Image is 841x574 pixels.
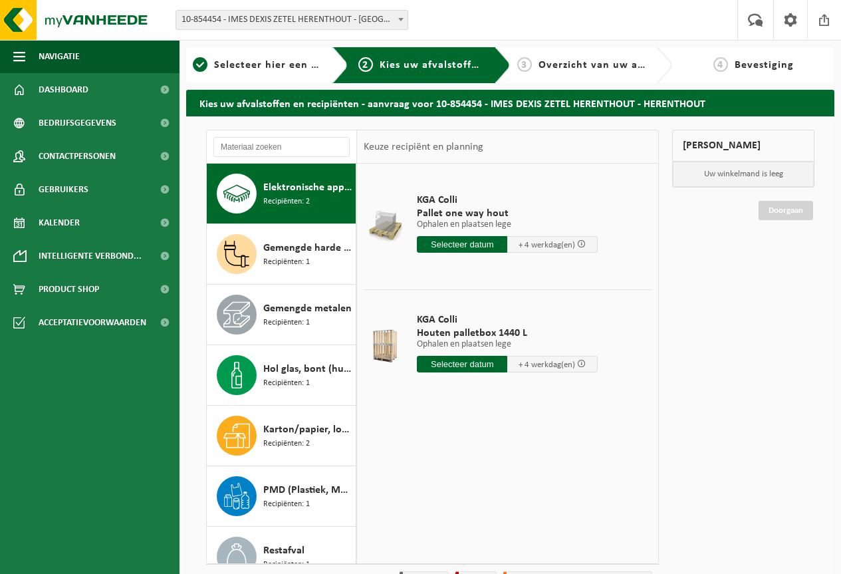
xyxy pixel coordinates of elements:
[263,422,352,438] span: Karton/papier, los (bedrijven)
[263,180,352,196] span: Elektronische apparatuur - overige (OVE)
[39,273,99,306] span: Product Shop
[176,11,408,29] span: 10-854454 - IMES DEXIS ZETEL HERENTHOUT - HERENTHOUT
[193,57,207,72] span: 1
[263,317,310,329] span: Recipiënten: 1
[263,196,310,208] span: Recipiënten: 2
[39,40,80,73] span: Navigatie
[673,162,814,187] p: Uw winkelmand is leeg
[214,60,358,71] span: Selecteer hier een vestiging
[713,57,728,72] span: 4
[672,130,814,162] div: [PERSON_NAME]
[417,220,598,229] p: Ophalen en plaatsen lege
[39,206,80,239] span: Kalender
[417,327,598,340] span: Houten palletbox 1440 L
[207,224,356,285] button: Gemengde harde kunststoffen (PE, PP en PVC), recycleerbaar (industrieel) Recipiënten: 1
[39,239,142,273] span: Intelligente verbond...
[186,90,834,116] h2: Kies uw afvalstoffen en recipiënten - aanvraag voor 10-854454 - IMES DEXIS ZETEL HERENTHOUT - HER...
[193,57,322,73] a: 1Selecteer hier een vestiging
[263,498,310,511] span: Recipiënten: 1
[759,201,813,220] a: Doorgaan
[176,10,408,30] span: 10-854454 - IMES DEXIS ZETEL HERENTHOUT - HERENTHOUT
[417,207,598,220] span: Pallet one way hout
[39,106,116,140] span: Bedrijfsgegevens
[380,60,562,71] span: Kies uw afvalstoffen en recipiënten
[39,140,116,173] span: Contactpersonen
[539,60,679,71] span: Overzicht van uw aanvraag
[263,559,310,571] span: Recipiënten: 1
[263,543,304,559] span: Restafval
[357,130,490,164] div: Keuze recipiënt en planning
[417,356,507,372] input: Selecteer datum
[39,306,146,339] span: Acceptatievoorwaarden
[207,164,356,224] button: Elektronische apparatuur - overige (OVE) Recipiënten: 2
[358,57,373,72] span: 2
[417,194,598,207] span: KGA Colli
[735,60,794,71] span: Bevestiging
[519,241,575,249] span: + 4 werkdag(en)
[263,438,310,450] span: Recipiënten: 2
[213,137,350,157] input: Materiaal zoeken
[39,73,88,106] span: Dashboard
[263,482,352,498] span: PMD (Plastiek, Metaal, Drankkartons) (bedrijven)
[263,301,352,317] span: Gemengde metalen
[207,345,356,406] button: Hol glas, bont (huishoudelijk) Recipiënten: 1
[263,377,310,390] span: Recipiënten: 1
[517,57,532,72] span: 3
[263,256,310,269] span: Recipiënten: 1
[417,236,507,253] input: Selecteer datum
[207,406,356,466] button: Karton/papier, los (bedrijven) Recipiënten: 2
[39,173,88,206] span: Gebruikers
[263,240,352,256] span: Gemengde harde kunststoffen (PE, PP en PVC), recycleerbaar (industrieel)
[417,313,598,327] span: KGA Colli
[263,361,352,377] span: Hol glas, bont (huishoudelijk)
[207,466,356,527] button: PMD (Plastiek, Metaal, Drankkartons) (bedrijven) Recipiënten: 1
[207,285,356,345] button: Gemengde metalen Recipiënten: 1
[519,360,575,369] span: + 4 werkdag(en)
[417,340,598,349] p: Ophalen en plaatsen lege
